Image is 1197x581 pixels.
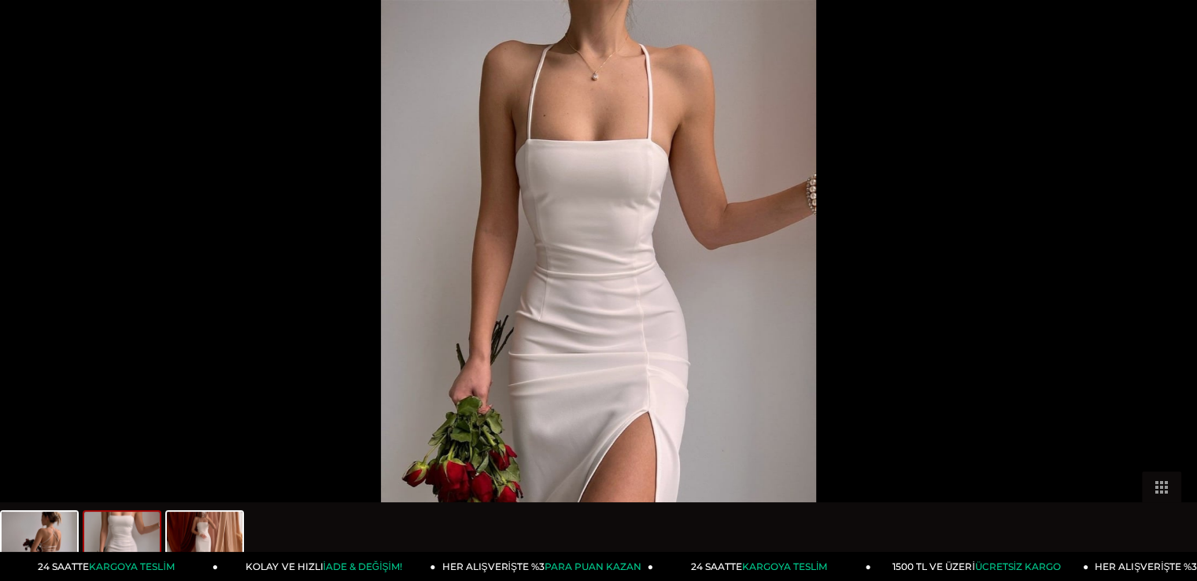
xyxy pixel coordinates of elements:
a: 24 SAATTEKARGOYA TESLİM [653,552,871,581]
img: midi-sirti-capraz-ip-dekolte-yirtmacli-df-a21.jpg [167,512,242,572]
span: İADE & DEĞİŞİM! [323,561,401,572]
span: KARGOYA TESLİM [742,561,827,572]
span: PARA PUAN KAZAN [545,561,641,572]
a: 24 SAATTEKARGOYA TESLİM [1,552,219,581]
img: midi-sirti-capraz-ip-dekolte-yirtmacli-f1-4eb.jpg [84,512,160,572]
a: HER ALIŞVERİŞTE %3PARA PUAN KAZAN [436,552,654,581]
span: KARGOYA TESLİM [89,561,174,572]
span: ÜCRETSİZ KARGO [975,561,1061,572]
a: 1500 TL VE ÜZERİÜCRETSİZ KARGO [871,552,1089,581]
img: midi-sirti-capraz-ip-dekolte-yirtmacli-dc4ae9.jpg [2,512,77,572]
button: Toggle thumbnails [1142,472,1181,502]
a: KOLAY VE HIZLIİADE & DEĞİŞİM! [218,552,436,581]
